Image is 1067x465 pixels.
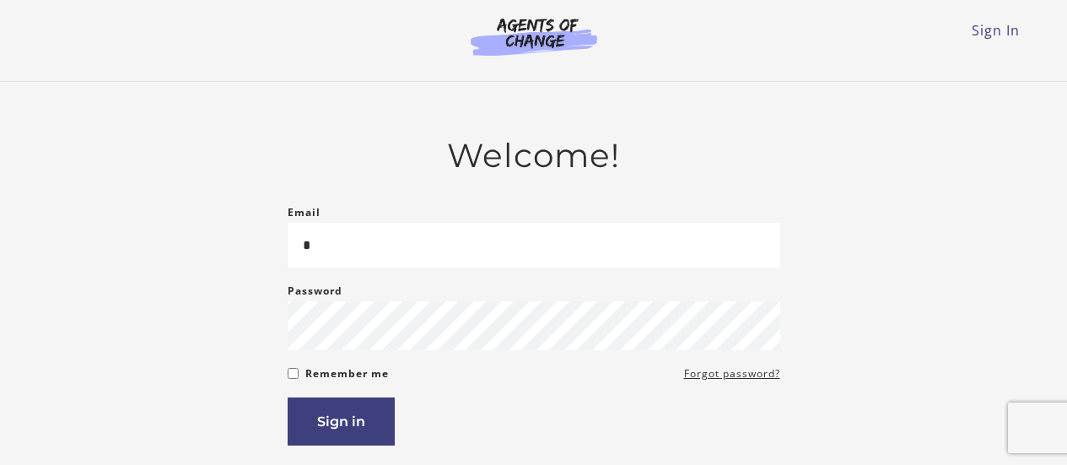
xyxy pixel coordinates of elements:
label: Password [288,281,342,301]
a: Forgot password? [684,364,780,384]
img: Agents of Change Logo [453,17,615,56]
label: Email [288,203,321,223]
label: Remember me [305,364,389,384]
a: Sign In [972,21,1020,40]
button: Sign in [288,397,395,446]
h2: Welcome! [288,136,780,176]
